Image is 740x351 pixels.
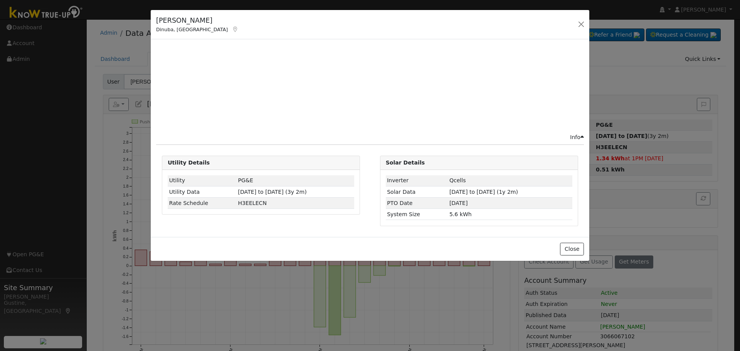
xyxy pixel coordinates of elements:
[570,133,584,141] div: Info
[449,200,468,206] span: [DATE]
[238,200,267,206] span: B
[386,160,425,166] strong: Solar Details
[449,189,518,195] span: [DATE] to [DATE] (1y 2m)
[386,186,448,198] td: Solar Data
[156,27,228,32] span: Dinuba, [GEOGRAPHIC_DATA]
[449,177,466,183] span: ID: 372, authorized: 07/11/24
[386,198,448,209] td: PTO Date
[386,175,448,186] td: Inverter
[238,177,253,183] span: ID: 14621301, authorized: 07/11/24
[156,15,239,25] h5: [PERSON_NAME]
[386,209,448,220] td: System Size
[449,211,472,217] span: 5.6 kWh
[238,189,307,195] span: [DATE] to [DATE] (3y 2m)
[168,186,237,198] td: Utility Data
[168,160,210,166] strong: Utility Details
[232,26,239,32] a: Map
[168,175,237,186] td: Utility
[560,243,584,256] button: Close
[168,198,237,209] td: Rate Schedule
